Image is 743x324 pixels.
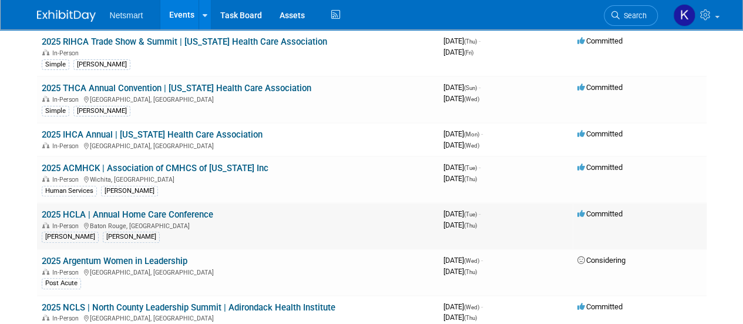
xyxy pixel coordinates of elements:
[42,96,49,102] img: In-Person Event
[443,129,483,138] span: [DATE]
[110,11,143,20] span: Netsmart
[42,313,434,322] div: [GEOGRAPHIC_DATA], [GEOGRAPHIC_DATA]
[52,49,82,57] span: In-Person
[481,129,483,138] span: -
[577,129,623,138] span: Committed
[464,165,477,171] span: (Tue)
[577,83,623,92] span: Committed
[577,302,623,311] span: Committed
[42,174,434,183] div: Wichita, [GEOGRAPHIC_DATA]
[42,315,49,320] img: In-Person Event
[52,269,82,276] span: In-Person
[42,36,327,47] a: 2025 RIHCA Trade Show & Summit | [US_STATE] Health Care Association
[101,186,158,196] div: [PERSON_NAME]
[52,142,82,150] span: In-Person
[42,49,49,55] img: In-Person Event
[42,267,434,276] div: [GEOGRAPHIC_DATA], [GEOGRAPHIC_DATA]
[103,232,160,242] div: [PERSON_NAME]
[443,36,480,45] span: [DATE]
[604,5,658,26] a: Search
[464,258,479,264] span: (Wed)
[42,222,49,228] img: In-Person Event
[443,209,480,218] span: [DATE]
[42,129,263,140] a: 2025 IHCA Annual | [US_STATE] Health Care Association
[464,304,479,310] span: (Wed)
[620,11,647,20] span: Search
[443,48,473,56] span: [DATE]
[464,142,479,149] span: (Wed)
[52,222,82,230] span: In-Person
[481,302,483,311] span: -
[42,256,187,266] a: 2025 Argentum Women in Leadership
[443,313,477,322] span: [DATE]
[42,59,69,70] div: Simple
[42,302,335,313] a: 2025 NCLS | North County Leadership Summit | Adirondack Health Institute
[443,221,477,229] span: [DATE]
[464,38,477,45] span: (Thu)
[464,315,477,321] span: (Thu)
[42,142,49,148] img: In-Person Event
[443,83,480,92] span: [DATE]
[443,256,483,265] span: [DATE]
[464,222,477,229] span: (Thu)
[481,256,483,265] span: -
[42,278,81,289] div: Post Acute
[479,163,480,172] span: -
[443,141,479,149] span: [DATE]
[443,163,480,172] span: [DATE]
[52,176,82,183] span: In-Person
[443,174,477,183] span: [DATE]
[73,59,130,70] div: [PERSON_NAME]
[42,209,213,220] a: 2025 HCLA | Annual Home Care Conference
[673,4,695,26] img: Kaitlyn Woicke
[42,269,49,275] img: In-Person Event
[37,10,96,22] img: ExhibitDay
[464,96,479,102] span: (Wed)
[42,83,311,93] a: 2025 THCA Annual Convention | [US_STATE] Health Care Association
[52,315,82,322] span: In-Person
[464,49,473,56] span: (Fri)
[464,176,477,182] span: (Thu)
[42,176,49,182] img: In-Person Event
[577,256,626,265] span: Considering
[464,85,477,91] span: (Sun)
[42,141,434,150] div: [GEOGRAPHIC_DATA], [GEOGRAPHIC_DATA]
[443,94,479,103] span: [DATE]
[479,36,480,45] span: -
[464,269,477,275] span: (Thu)
[52,96,82,103] span: In-Person
[42,106,69,116] div: Simple
[464,211,477,218] span: (Tue)
[577,163,623,172] span: Committed
[42,163,268,173] a: 2025 ACMHCK | Association of CMHCS of [US_STATE] Inc
[464,131,479,138] span: (Mon)
[42,232,99,242] div: [PERSON_NAME]
[577,209,623,218] span: Committed
[577,36,623,45] span: Committed
[73,106,130,116] div: [PERSON_NAME]
[443,302,483,311] span: [DATE]
[42,186,97,196] div: Human Services
[479,209,480,218] span: -
[42,94,434,103] div: [GEOGRAPHIC_DATA], [GEOGRAPHIC_DATA]
[42,221,434,230] div: Baton Rouge, [GEOGRAPHIC_DATA]
[479,83,480,92] span: -
[443,267,477,276] span: [DATE]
